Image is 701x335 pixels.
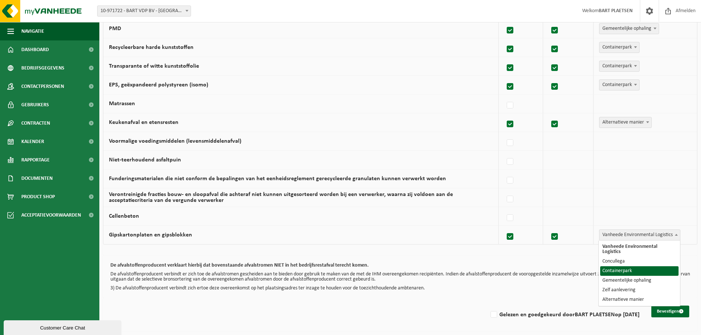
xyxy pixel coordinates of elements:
[109,120,178,125] label: Keukenafval en etensresten
[600,276,679,285] li: Gemeentelijke ophaling
[109,213,139,219] label: Cellenbeton
[21,114,50,132] span: Contracten
[110,286,690,291] p: 3) De afvalstoffenproducent verbindt zich ertoe deze overeenkomst op het plaatsingsadres ter inza...
[600,257,679,266] li: Concullega
[599,61,639,71] span: Containerpark
[21,96,49,114] span: Gebruikers
[600,295,679,304] li: Alternatieve manier
[109,138,241,144] label: Voormalige voedingsmiddelen (levensmiddelenafval)
[600,285,679,295] li: Zelf aanlevering
[21,22,44,40] span: Navigatie
[599,230,680,240] span: Vanheede Environmental Logistics
[109,176,446,182] label: Funderingsmaterialen die niet conform de bepalingen van het eenheidsreglement gerecycleerde granu...
[109,44,194,50] label: Recycleerbare harde kunststoffen
[4,319,123,335] iframe: chat widget
[600,242,679,257] li: Vanheede Environmental Logistics
[109,101,135,107] label: Matrassen
[97,6,191,17] span: 10-971722 - BART VDP BV - NAZARETH
[98,6,191,16] span: 10-971722 - BART VDP BV - NAZARETH
[21,132,44,151] span: Kalender
[110,263,369,268] b: De afvalstoffenproducent verklaart hierbij dat bovenstaande afvalstromen NIET in het bedrijfsrest...
[599,24,659,34] span: Gemeentelijke ophaling
[599,79,640,90] span: Containerpark
[109,63,199,69] label: Transparante of witte kunststoffolie
[109,232,192,238] label: Gipskartonplaten en gipsblokken
[21,77,64,96] span: Contactpersonen
[21,206,81,224] span: Acceptatievoorwaarden
[575,312,615,318] strong: BART PLAETSEN
[21,188,55,206] span: Product Shop
[109,157,181,163] label: Niet-teerhoudend asfaltpuin
[599,23,659,34] span: Gemeentelijke ophaling
[21,59,64,77] span: Bedrijfsgegevens
[599,42,639,53] span: Containerpark
[109,26,121,32] label: PMD
[651,306,689,317] button: Bevestigen
[599,117,652,128] span: Alternatieve manier
[110,272,690,282] p: De afvalstoffenproducent verbindt er zich toe de afvalstromen gescheiden aan te bieden door gebru...
[600,266,679,276] li: Containerpark
[109,192,453,203] label: Verontreinigde fracties bouw- en sloopafval die achteraf niet kunnen uitgesorteerd worden bij een...
[599,117,651,128] span: Alternatieve manier
[599,80,639,90] span: Containerpark
[21,169,53,188] span: Documenten
[599,8,633,14] strong: BART PLAETSEN
[109,82,208,88] label: EPS, geëxpandeerd polystyreen (isomo)
[599,42,640,53] span: Containerpark
[489,309,640,320] label: Gelezen en goedgekeurd door op [DATE]
[21,40,49,59] span: Dashboard
[21,151,50,169] span: Rapportage
[599,61,640,72] span: Containerpark
[599,229,680,240] span: Vanheede Environmental Logistics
